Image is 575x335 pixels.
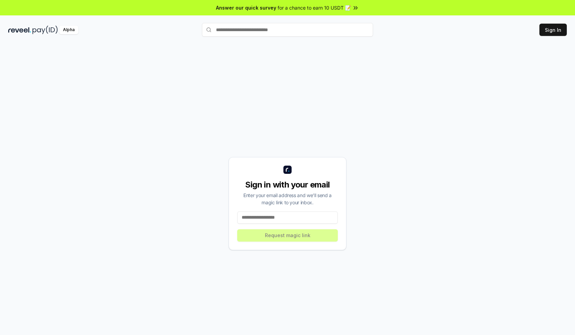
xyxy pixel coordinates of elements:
[278,4,351,11] span: for a chance to earn 10 USDT 📝
[59,26,78,34] div: Alpha
[33,26,58,34] img: pay_id
[539,24,567,36] button: Sign In
[237,179,338,190] div: Sign in with your email
[237,192,338,206] div: Enter your email address and we’ll send a magic link to your inbox.
[8,26,31,34] img: reveel_dark
[216,4,276,11] span: Answer our quick survey
[283,166,292,174] img: logo_small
